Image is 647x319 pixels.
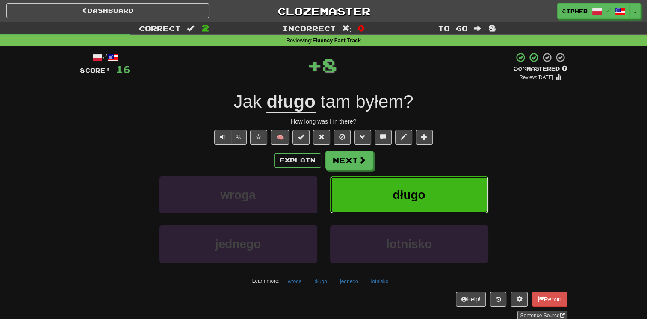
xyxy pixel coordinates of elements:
button: Set this sentence to 100% Mastered (alt+m) [292,130,310,145]
small: Learn more: [252,278,280,284]
span: : [474,25,483,32]
div: / [80,52,130,63]
span: Incorrect [282,24,336,32]
u: długo [266,92,315,113]
a: Cipher / [557,3,630,19]
span: byłem [355,92,403,112]
span: ? [316,92,414,112]
button: Add to collection (alt+a) [416,130,433,145]
span: : [187,25,196,32]
span: długo [393,188,425,201]
button: ½ [231,130,247,145]
button: Next [325,151,373,170]
span: tam [320,92,350,112]
button: Ignore sentence (alt+i) [334,130,351,145]
span: 8 [322,54,337,76]
span: Jak [233,92,261,112]
span: Cipher [562,7,588,15]
button: lotnisko [330,225,488,263]
div: Text-to-speech controls [213,130,247,145]
span: jednego [215,237,261,251]
button: jednego [159,225,317,263]
span: 8 [489,23,496,33]
button: Help! [456,292,486,307]
span: 2 [202,23,209,33]
span: To go [438,24,468,32]
button: Edit sentence (alt+d) [395,130,412,145]
button: długo [310,275,332,288]
button: Explain [274,153,321,168]
button: Discuss sentence (alt+u) [375,130,392,145]
button: 🧠 [271,130,289,145]
span: lotnisko [386,237,432,251]
span: 50 % [514,65,526,72]
span: Correct [139,24,181,32]
button: wroga [283,275,307,288]
span: 16 [116,64,130,74]
button: jednego [335,275,363,288]
button: Report [532,292,567,307]
button: Grammar (alt+g) [354,130,371,145]
span: 0 [357,23,365,33]
div: Mastered [514,65,567,73]
button: lotnisko [366,275,393,288]
button: Reset to 0% Mastered (alt+r) [313,130,330,145]
a: Dashboard [6,3,209,18]
strong: Fluency Fast Track [313,38,361,44]
button: Play sentence audio (ctl+space) [214,130,231,145]
span: Score: [80,67,111,74]
button: Favorite sentence (alt+f) [250,130,267,145]
span: / [606,7,611,13]
a: Clozemaster [222,3,425,18]
span: + [307,52,322,78]
span: : [342,25,352,32]
span: wroga [220,188,255,201]
button: długo [330,176,488,213]
button: Round history (alt+y) [490,292,506,307]
div: How long was I in there? [80,117,567,126]
button: wroga [159,176,317,213]
small: Review: [DATE] [519,74,553,80]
